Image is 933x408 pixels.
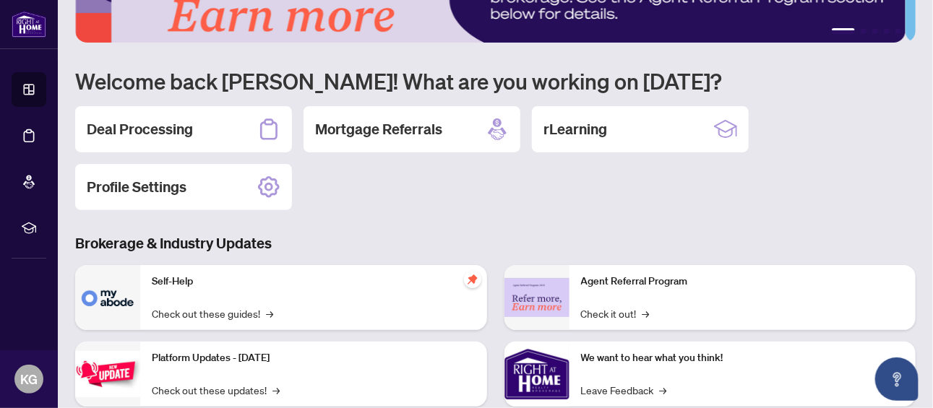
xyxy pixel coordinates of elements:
[266,305,273,321] span: →
[75,233,916,253] h3: Brokerage & Industry Updates
[87,177,186,197] h2: Profile Settings
[152,350,476,366] p: Platform Updates - [DATE]
[464,271,481,288] span: pushpin
[872,28,878,34] button: 3
[12,11,46,38] img: logo
[581,382,667,398] a: Leave Feedback→
[152,382,280,398] a: Check out these updates!→
[504,278,569,318] img: Agent Referral Program
[875,357,919,401] button: Open asap
[152,274,476,290] p: Self-Help
[581,274,905,290] p: Agent Referral Program
[884,28,890,34] button: 4
[75,265,140,330] img: Self-Help
[272,382,280,398] span: →
[20,369,38,389] span: KG
[504,342,569,407] img: We want to hear what you think!
[861,28,867,34] button: 2
[581,305,650,321] a: Check it out!→
[75,351,140,396] img: Platform Updates - July 21, 2025
[660,382,667,398] span: →
[832,28,855,34] button: 1
[642,305,650,321] span: →
[543,119,607,139] h2: rLearning
[87,119,193,139] h2: Deal Processing
[75,67,916,95] h1: Welcome back [PERSON_NAME]! What are you working on [DATE]?
[895,28,901,34] button: 5
[581,350,905,366] p: We want to hear what you think!
[315,119,442,139] h2: Mortgage Referrals
[152,305,273,321] a: Check out these guides!→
